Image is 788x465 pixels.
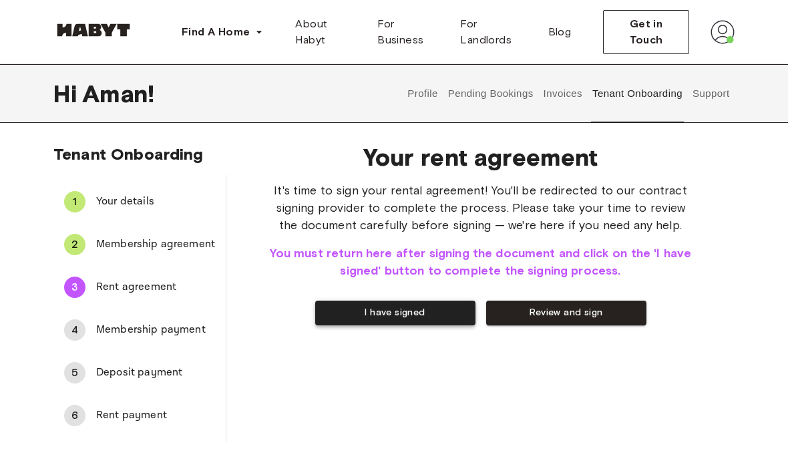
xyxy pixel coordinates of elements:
[406,64,440,123] button: Profile
[96,408,215,424] span: Rent payment
[53,186,226,218] div: 1Your details
[64,191,85,212] div: 1
[96,194,215,210] span: Your details
[64,362,85,383] div: 5
[269,182,692,234] span: It's time to sign your rental agreement! You'll be redirected to our contract signing provider to...
[603,10,689,54] button: Get in Touch
[486,301,646,325] button: Review and sign
[614,16,678,48] span: Get in Touch
[53,80,82,108] span: Hi
[64,234,85,255] div: 2
[96,322,215,338] span: Membership payment
[171,19,274,45] button: Find A Home
[64,319,85,341] div: 4
[542,64,584,123] button: Invoices
[182,24,250,40] span: Find A Home
[96,365,215,381] span: Deposit payment
[53,400,226,432] div: 6Rent payment
[711,20,735,44] img: avatar
[53,357,226,389] div: 5Deposit payment
[53,144,204,164] span: Tenant Onboarding
[284,11,367,53] a: About Habyt
[449,11,537,53] a: For Landlords
[377,16,439,48] span: For Business
[96,279,215,295] span: Rent agreement
[691,64,731,123] button: Support
[538,11,582,53] a: Blog
[64,405,85,426] div: 6
[64,277,85,298] div: 3
[591,64,684,123] button: Tenant Onboarding
[53,228,226,261] div: 2Membership agreement
[295,16,356,48] span: About Habyt
[446,64,535,123] button: Pending Bookings
[367,11,449,53] a: For Business
[548,24,572,40] span: Blog
[82,80,154,108] span: Aman !
[403,64,735,123] div: user profile tabs
[53,314,226,346] div: 4Membership payment
[460,16,526,48] span: For Landlords
[53,271,226,303] div: 3Rent agreement
[269,245,692,279] span: You must return here after signing the document and click on the 'I have signed' button to comple...
[96,237,215,253] span: Membership agreement
[315,301,475,325] button: I have signed
[53,23,134,37] img: Habyt
[269,143,692,171] span: Your rent agreement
